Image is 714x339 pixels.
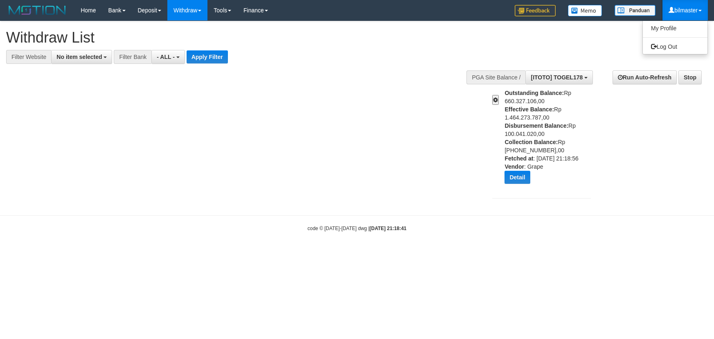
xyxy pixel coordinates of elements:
b: Fetched at [505,155,533,162]
a: Run Auto-Refresh [613,70,677,84]
span: [ITOTO] TOGEL178 [531,74,583,81]
a: Stop [678,70,702,84]
button: No item selected [51,50,112,64]
a: Log Out [643,41,707,52]
span: - ALL - [157,54,175,60]
button: Detail [505,171,530,184]
div: Rp 660.327.106,00 Rp 1.464.273.787,00 Rp 100.041.020,00 Rp [PHONE_NUMBER],00 : [DATE] 21:18:56 : ... [505,89,597,190]
b: Disbursement Balance: [505,122,568,129]
img: Button%20Memo.svg [568,5,602,16]
button: - ALL - [151,50,185,64]
h1: Withdraw List [6,29,468,46]
div: PGA Site Balance / [466,70,525,84]
span: No item selected [56,54,102,60]
div: Filter Bank [114,50,151,64]
a: My Profile [643,23,707,34]
strong: [DATE] 21:18:41 [369,226,406,231]
div: Filter Website [6,50,51,64]
b: Outstanding Balance: [505,90,564,96]
img: MOTION_logo.png [6,4,68,16]
img: panduan.png [615,5,655,16]
b: Vendor [505,163,524,170]
small: code © [DATE]-[DATE] dwg | [308,226,407,231]
b: Effective Balance: [505,106,554,113]
b: Collection Balance: [505,139,558,145]
button: [ITOTO] TOGEL178 [525,70,593,84]
img: Feedback.jpg [515,5,556,16]
button: Apply Filter [187,50,228,63]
